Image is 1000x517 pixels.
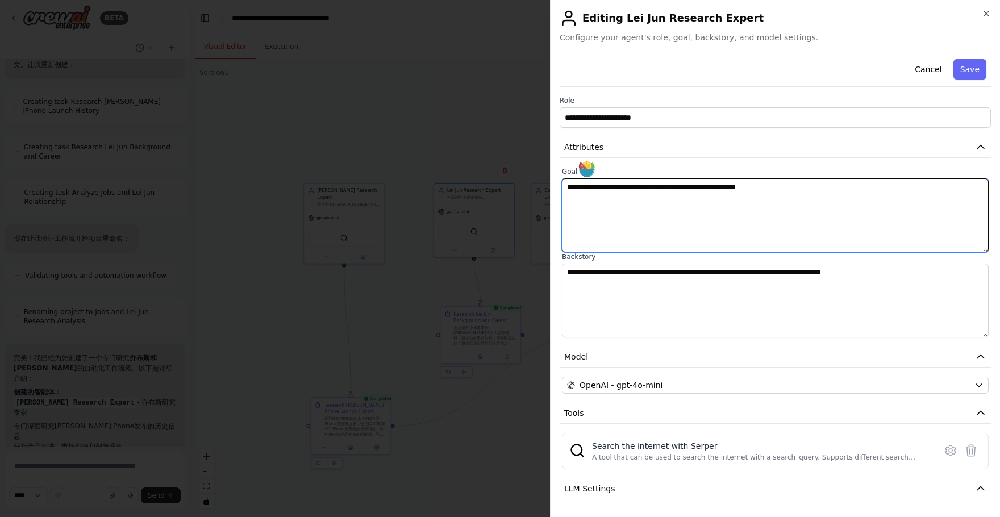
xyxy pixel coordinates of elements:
[564,351,588,362] span: Model
[908,59,948,80] button: Cancel
[953,59,986,80] button: Save
[940,440,961,461] button: Configure tool
[560,32,991,43] span: Configure your agent's role, goal, backstory, and model settings.
[560,478,991,499] button: LLM Settings
[562,252,989,261] label: Backstory
[592,440,929,452] div: Search the internet with Serper
[580,380,663,391] span: OpenAI - gpt-4o-mini
[564,483,615,494] span: LLM Settings
[564,141,603,153] span: Attributes
[564,407,584,419] span: Tools
[560,9,991,27] h2: Editing Lei Jun Research Expert
[562,167,989,176] label: Goal
[560,403,991,424] button: Tools
[592,453,929,462] div: A tool that can be used to search the internet with a search_query. Supports different search typ...
[560,347,991,368] button: Model
[569,443,585,458] img: SerperDevTool
[961,440,981,461] button: Delete tool
[560,137,991,158] button: Attributes
[560,96,991,105] label: Role
[562,377,989,394] button: OpenAI - gpt-4o-mini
